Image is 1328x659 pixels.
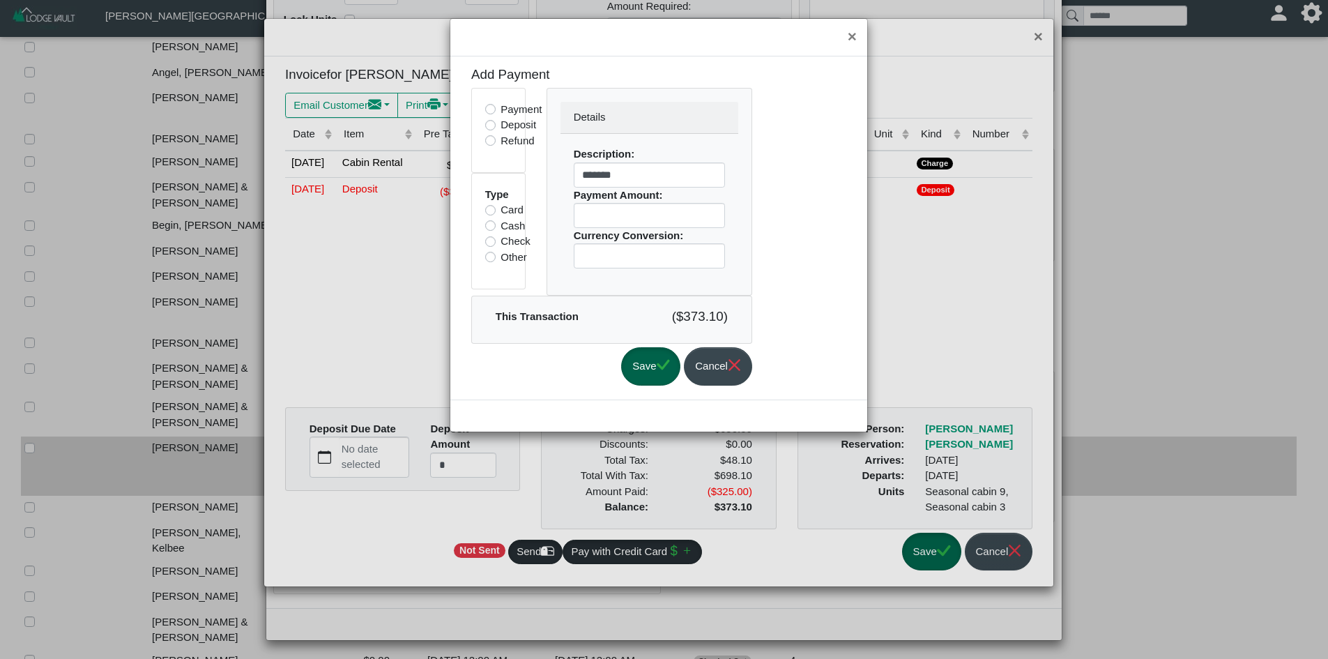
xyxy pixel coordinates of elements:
button: Cancelx [684,347,751,386]
b: This Transaction [496,310,579,322]
label: Other [501,250,527,266]
label: Payment [501,102,542,118]
h5: Add Payment [471,67,601,83]
b: Description: [574,148,635,160]
div: Details [560,102,738,134]
label: Refund [501,133,534,149]
label: Cash [501,218,525,234]
label: Check [501,234,531,250]
label: Deposit [501,117,536,133]
b: Currency Conversion: [574,229,684,241]
b: Payment Amount: [574,189,663,201]
button: Close [837,19,867,56]
label: Card [501,202,524,218]
b: Type [485,188,509,200]
h5: ($373.10) [622,309,728,325]
button: Savecheck [621,347,680,386]
svg: check [657,358,670,372]
svg: x [728,358,741,372]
